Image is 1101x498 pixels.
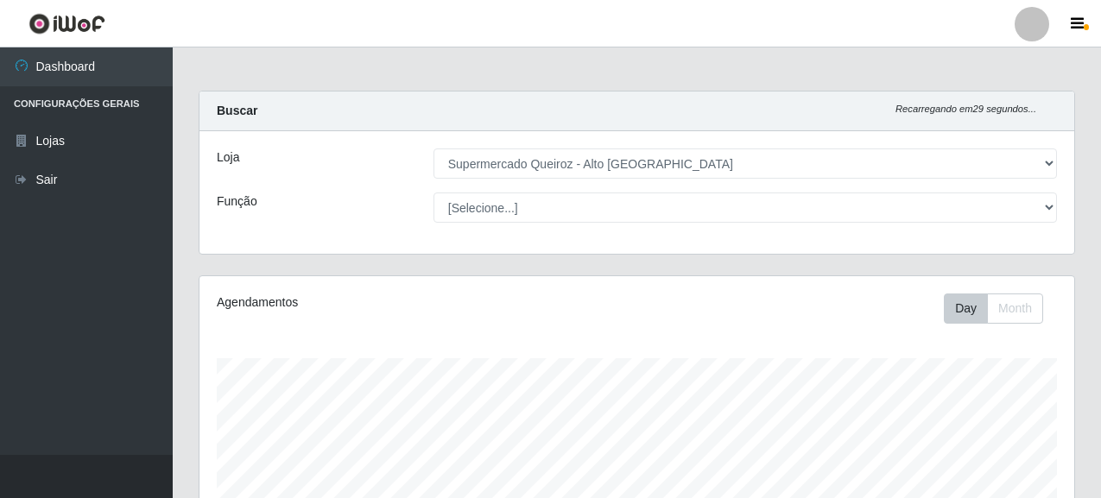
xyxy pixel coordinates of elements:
[217,192,257,211] label: Função
[217,148,239,167] label: Loja
[944,293,1043,324] div: First group
[895,104,1036,114] i: Recarregando em 29 segundos...
[217,293,552,312] div: Agendamentos
[944,293,988,324] button: Day
[28,13,105,35] img: CoreUI Logo
[217,104,257,117] strong: Buscar
[987,293,1043,324] button: Month
[944,293,1057,324] div: Toolbar with button groups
